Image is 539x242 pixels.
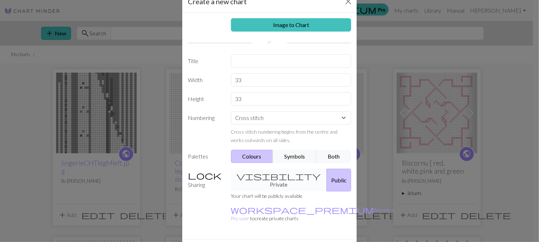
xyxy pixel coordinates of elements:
label: Numbering [184,111,227,144]
label: Palettes [184,150,227,163]
a: Image to Chart [231,18,352,32]
label: Width [184,73,227,87]
span: workspace_premium [231,205,374,215]
button: Public [327,169,351,191]
small: to create private charts [231,207,394,221]
label: Sharing [184,169,227,191]
label: Height [184,92,227,106]
a: Become a Pro user [231,207,394,221]
button: Symbols [273,150,317,163]
label: Title [184,54,227,68]
small: Your chart will be publicly available [231,193,303,199]
small: Cross stitch numbering begins from the centre and works outwards on all sides. [231,129,338,143]
button: Colours [231,150,273,163]
button: Both [316,150,352,163]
